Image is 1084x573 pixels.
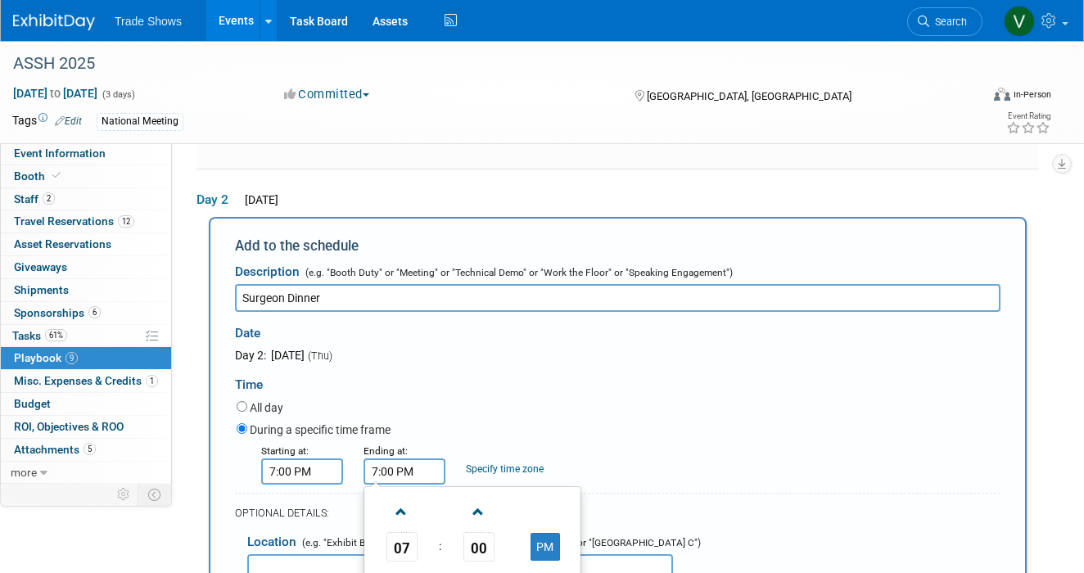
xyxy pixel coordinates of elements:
[1,188,171,210] a: Staff2
[1,302,171,324] a: Sponsorships6
[1,347,171,369] a: Playbook9
[463,490,495,532] a: Increment Minute
[9,7,729,23] body: Rich Text Area. Press ALT-0 for help.
[235,312,540,347] div: Date
[14,351,78,364] span: Playbook
[118,215,134,228] span: 12
[1004,6,1035,37] img: Vanessa Caslow
[14,306,101,319] span: Sponsorships
[14,397,51,410] span: Budget
[1,256,171,278] a: Giveaways
[84,443,96,455] span: 5
[261,458,343,485] input: Start Time
[138,484,172,505] td: Toggle Event Tabs
[146,375,158,387] span: 1
[43,192,55,205] span: 2
[1,279,171,301] a: Shipments
[12,329,67,342] span: Tasks
[1,325,171,347] a: Tasks61%
[235,506,1000,521] div: OPTIONAL DETAILS:
[247,535,296,549] span: Location
[1,393,171,415] a: Budget
[55,115,82,127] a: Edit
[1013,88,1051,101] div: In-Person
[1,165,171,187] a: Booth
[65,352,78,364] span: 9
[14,283,69,296] span: Shipments
[307,350,332,362] span: (Thu)
[14,374,158,387] span: Misc. Expenses & Credits
[235,236,1000,255] div: Add to the schedule
[88,306,101,318] span: 6
[97,113,183,130] div: National Meeting
[7,49,963,79] div: ASSH 2025
[436,532,445,562] td: :
[115,15,182,28] span: Trade Shows
[250,399,283,416] label: All day
[907,7,982,36] a: Search
[240,193,278,206] span: [DATE]
[364,445,408,457] small: Ending at:
[14,192,55,205] span: Staff
[899,85,1052,110] div: Event Format
[463,532,495,562] span: Pick Minute
[14,443,96,456] span: Attachments
[47,87,63,100] span: to
[12,112,82,131] td: Tags
[531,533,560,561] button: PM
[110,484,138,505] td: Personalize Event Tab Strip
[386,490,418,532] a: Increment Hour
[45,329,67,341] span: 61%
[994,88,1010,101] img: Format-Inperson.png
[929,16,967,28] span: Search
[269,349,305,362] span: [DATE]
[1,439,171,461] a: Attachments5
[1,233,171,255] a: Asset Reservations
[466,463,544,475] a: Specify time zone
[14,237,111,250] span: Asset Reservations
[14,214,134,228] span: Travel Reservations
[1,142,171,165] a: Event Information
[278,86,376,103] button: Committed
[647,90,851,102] span: [GEOGRAPHIC_DATA], [GEOGRAPHIC_DATA]
[1,416,171,438] a: ROI, Objectives & ROO
[11,466,37,479] span: more
[14,260,67,273] span: Giveaways
[235,363,1000,398] div: Time
[250,422,391,438] label: During a specific time frame
[13,14,95,30] img: ExhibitDay
[235,264,300,279] span: Description
[302,267,733,278] span: (e.g. "Booth Duty" or "Meeting" or "Technical Demo" or "Work the Floor" or "Speaking Engagement")
[261,445,309,457] small: Starting at:
[14,169,64,183] span: Booth
[1,462,171,484] a: more
[1,370,171,392] a: Misc. Expenses & Credits1
[52,171,61,180] i: Booth reservation complete
[364,458,445,485] input: End Time
[386,532,418,562] span: Pick Hour
[14,420,124,433] span: ROI, Objectives & ROO
[101,89,135,100] span: (3 days)
[235,349,266,362] span: Day 2:
[1006,112,1050,120] div: Event Rating
[12,86,98,101] span: [DATE] [DATE]
[14,147,106,160] span: Event Information
[299,537,701,548] span: (e.g. "Exhibit Booth" or "Meeting Room 123A" or "Exhibit Hall B" or "[GEOGRAPHIC_DATA] C")
[1,210,171,232] a: Travel Reservations12
[196,191,237,209] span: Day 2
